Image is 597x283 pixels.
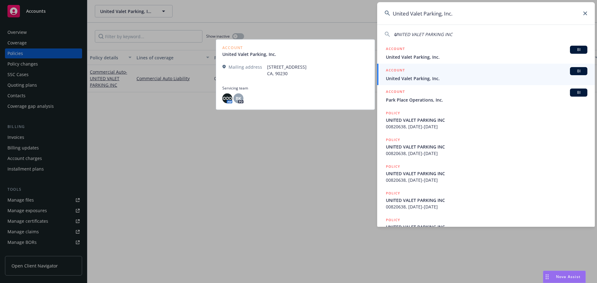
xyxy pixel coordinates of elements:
span: BI [572,68,585,74]
h5: POLICY [386,163,400,170]
a: POLICYUNITED VALET PARKING INC00820638, [DATE]-[DATE] [377,160,595,187]
button: Nova Assist [543,271,586,283]
a: ACCOUNTBIPark Place Operations, Inc. [377,85,595,107]
span: U [394,31,397,37]
span: UNITED VALET PARKING INC [386,144,587,150]
span: BI [572,90,585,95]
a: POLICYUNITED VALET PARKING INC [377,213,595,240]
span: 00820638, [DATE]-[DATE] [386,123,587,130]
h5: POLICY [386,190,400,196]
span: Nova Assist [556,274,581,279]
h5: POLICY [386,217,400,223]
h5: ACCOUNT [386,46,405,53]
a: ACCOUNTBIUnited Valet Parking, Inc. [377,42,595,64]
h5: POLICY [386,110,400,116]
span: Park Place Operations, Inc. [386,97,587,103]
span: 00820638, [DATE]-[DATE] [386,177,587,183]
span: United Valet Parking, Inc. [386,75,587,82]
h5: POLICY [386,137,400,143]
a: POLICYUNITED VALET PARKING INC00820638, [DATE]-[DATE] [377,107,595,133]
span: UNITED VALET PARKING INC [386,117,587,123]
span: UNITED VALET PARKING INC [386,197,587,203]
a: ACCOUNTBIUnited Valet Parking, Inc. [377,64,595,85]
span: NITED VALET PARKING INC [397,31,452,37]
h5: ACCOUNT [386,89,405,96]
h5: ACCOUNT [386,67,405,75]
div: Drag to move [543,271,551,283]
input: Search... [377,2,595,25]
a: POLICYUNITED VALET PARKING INC00820638, [DATE]-[DATE] [377,187,595,213]
span: BI [572,47,585,52]
a: POLICYUNITED VALET PARKING INC00820638, [DATE]-[DATE] [377,133,595,160]
span: 00820638, [DATE]-[DATE] [386,150,587,157]
span: UNITED VALET PARKING INC [386,224,587,230]
span: 00820638, [DATE]-[DATE] [386,203,587,210]
span: UNITED VALET PARKING INC [386,170,587,177]
span: United Valet Parking, Inc. [386,54,587,60]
